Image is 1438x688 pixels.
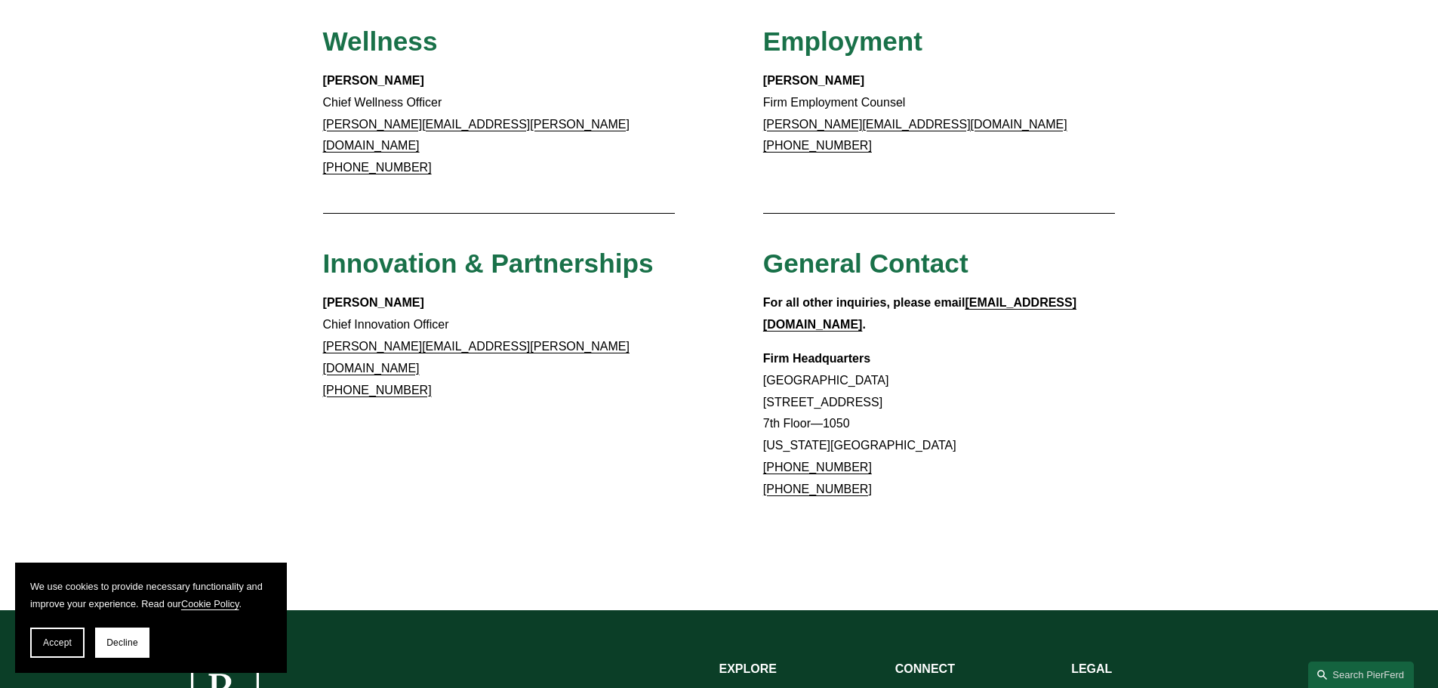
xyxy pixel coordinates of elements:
[323,118,630,153] a: [PERSON_NAME][EMAIL_ADDRESS][PERSON_NAME][DOMAIN_NAME]
[1071,662,1112,675] strong: LEGAL
[763,248,968,278] span: General Contact
[323,384,432,396] a: [PHONE_NUMBER]
[763,139,872,152] a: [PHONE_NUMBER]
[106,637,138,648] span: Decline
[763,74,864,87] strong: [PERSON_NAME]
[763,26,922,56] span: Employment
[763,118,1067,131] a: [PERSON_NAME][EMAIL_ADDRESS][DOMAIN_NAME]
[323,292,676,401] p: Chief Innovation Officer
[323,70,676,179] p: Chief Wellness Officer
[1308,662,1414,688] a: Search this site
[181,598,239,609] a: Cookie Policy
[763,461,872,474] a: [PHONE_NUMBER]
[763,483,872,495] a: [PHONE_NUMBER]
[895,662,955,675] strong: CONNECT
[323,26,438,56] span: Wellness
[15,563,287,673] section: Cookie banner
[323,161,432,174] a: [PHONE_NUMBER]
[763,70,1116,157] p: Firm Employment Counsel
[30,628,85,658] button: Accept
[763,348,1116,501] p: [GEOGRAPHIC_DATA] [STREET_ADDRESS] 7th Floor—1050 [US_STATE][GEOGRAPHIC_DATA]
[719,662,777,675] strong: EXPLORE
[30,578,272,612] p: We use cookies to provide necessary functionality and improve your experience. Read our .
[323,248,654,278] span: Innovation & Partnerships
[95,628,149,658] button: Decline
[862,318,865,331] strong: .
[323,74,424,87] strong: [PERSON_NAME]
[323,296,424,309] strong: [PERSON_NAME]
[763,296,965,309] strong: For all other inquiries, please email
[323,340,630,375] a: [PERSON_NAME][EMAIL_ADDRESS][PERSON_NAME][DOMAIN_NAME]
[763,352,870,365] strong: Firm Headquarters
[43,637,72,648] span: Accept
